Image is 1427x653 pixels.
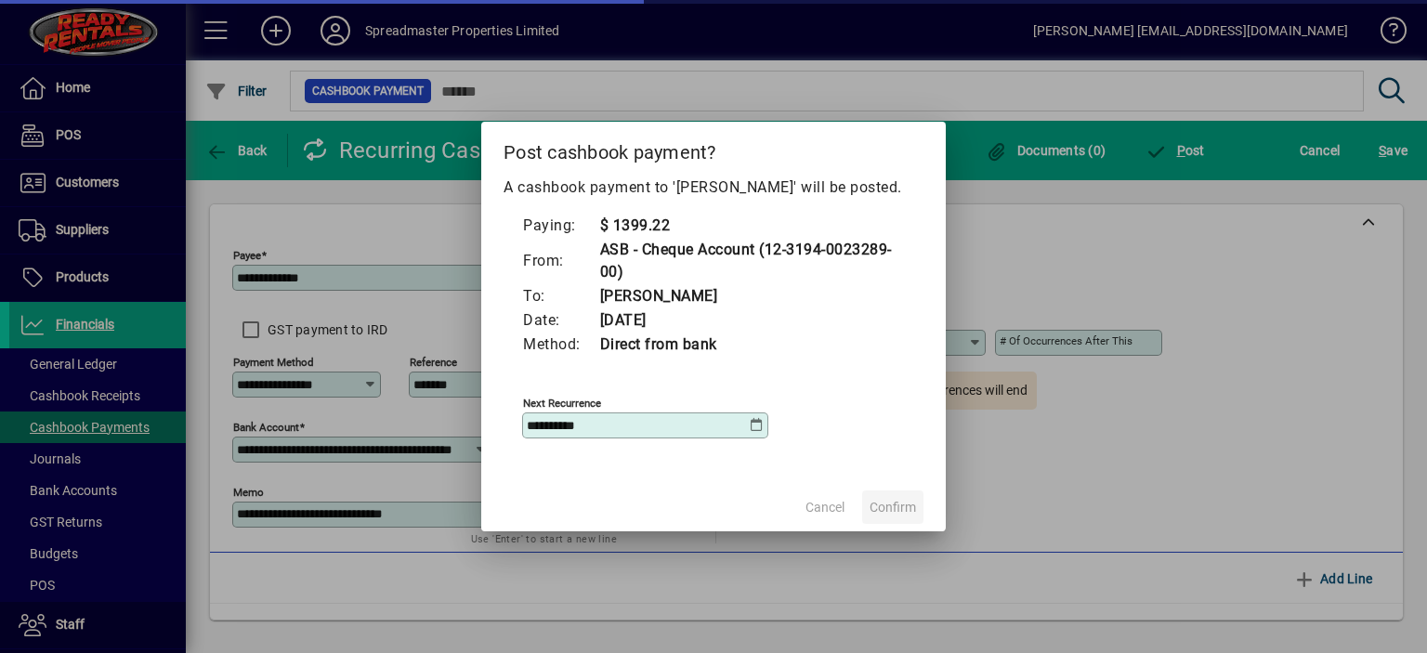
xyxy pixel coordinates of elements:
[599,214,906,238] td: $ 1399.22
[522,333,599,357] td: Method:
[599,333,906,357] td: Direct from bank
[599,308,906,333] td: [DATE]
[523,397,601,410] mat-label: Next recurrence
[599,238,906,284] td: ASB - Cheque Account (12-3194-0023289-00)
[522,284,599,308] td: To:
[522,214,599,238] td: Paying:
[599,284,906,308] td: [PERSON_NAME]
[481,122,946,176] h2: Post cashbook payment?
[504,176,923,199] p: A cashbook payment to '[PERSON_NAME]' will be posted.
[522,238,599,284] td: From:
[522,308,599,333] td: Date:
